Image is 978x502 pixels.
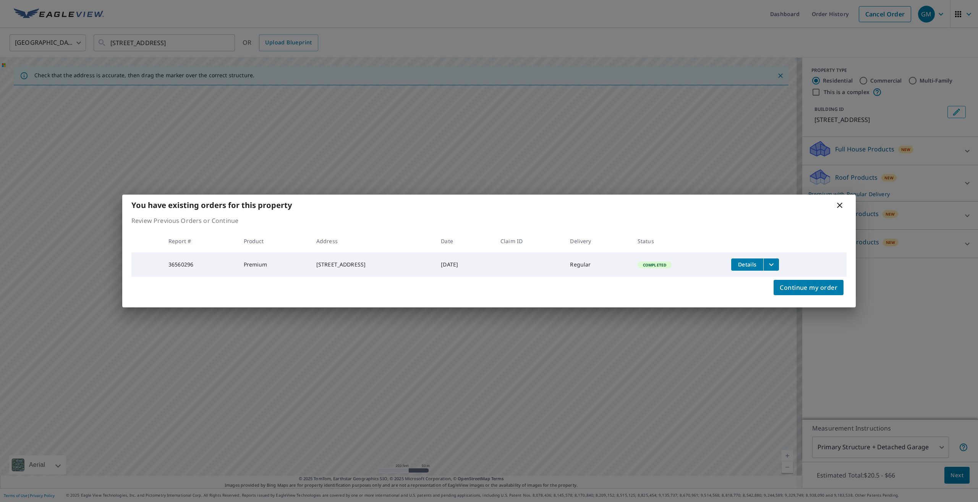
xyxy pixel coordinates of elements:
[494,230,564,252] th: Claim ID
[736,261,759,268] span: Details
[238,230,310,252] th: Product
[564,230,631,252] th: Delivery
[162,252,238,277] td: 36560296
[631,230,725,252] th: Status
[731,258,763,271] button: detailsBtn-36560296
[763,258,779,271] button: filesDropdownBtn-36560296
[238,252,310,277] td: Premium
[316,261,429,268] div: [STREET_ADDRESS]
[435,230,494,252] th: Date
[774,280,844,295] button: Continue my order
[162,230,238,252] th: Report #
[638,262,671,268] span: Completed
[310,230,435,252] th: Address
[131,216,847,225] p: Review Previous Orders or Continue
[435,252,494,277] td: [DATE]
[131,200,292,210] b: You have existing orders for this property
[780,282,837,293] span: Continue my order
[564,252,631,277] td: Regular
